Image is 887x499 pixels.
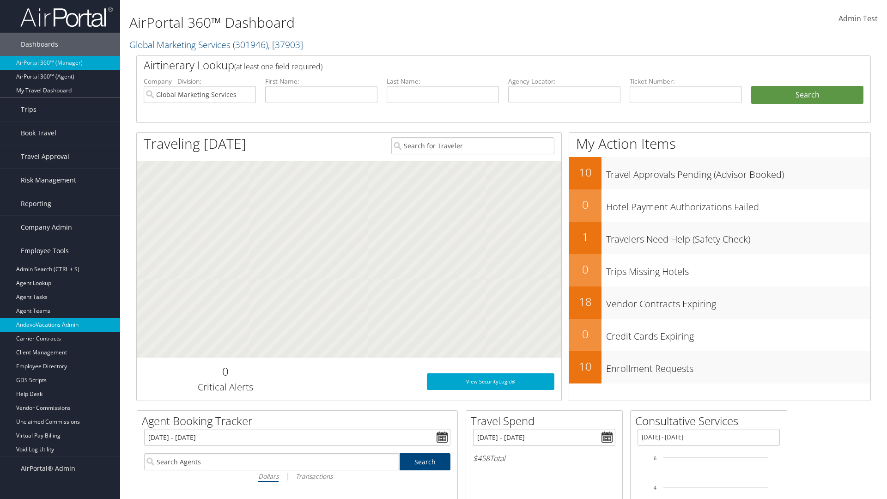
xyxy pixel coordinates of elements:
[838,5,878,33] a: Admin Test
[21,33,58,56] span: Dashboards
[144,364,307,379] h2: 0
[606,228,870,246] h3: Travelers Need Help (Safety Check)
[21,239,69,262] span: Employee Tools
[258,472,279,481] i: Dollars
[21,169,76,192] span: Risk Management
[144,134,246,153] h1: Traveling [DATE]
[606,261,870,278] h3: Trips Missing Hotels
[234,61,322,72] span: (at least one field required)
[144,470,450,482] div: |
[471,413,622,429] h2: Travel Spend
[606,325,870,343] h3: Credit Cards Expiring
[20,6,113,28] img: airportal-logo.png
[296,472,333,481] i: Transactions
[268,38,303,51] span: , [ 37903 ]
[606,164,870,181] h3: Travel Approvals Pending (Advisor Booked)
[129,38,303,51] a: Global Marketing Services
[569,262,601,277] h2: 0
[569,254,870,286] a: 0Trips Missing Hotels
[569,351,870,383] a: 10Enrollment Requests
[654,485,656,491] tspan: 4
[569,164,601,180] h2: 10
[654,456,656,461] tspan: 6
[400,453,451,470] a: Search
[144,77,256,86] label: Company - Division:
[569,157,870,189] a: 10Travel Approvals Pending (Advisor Booked)
[569,294,601,310] h2: 18
[387,77,499,86] label: Last Name:
[569,189,870,222] a: 0Hotel Payment Authorizations Failed
[21,216,72,239] span: Company Admin
[569,359,601,374] h2: 10
[142,413,457,429] h2: Agent Booking Tracker
[569,197,601,213] h2: 0
[838,13,878,24] span: Admin Test
[21,457,75,480] span: AirPortal® Admin
[473,453,615,463] h6: Total
[144,453,399,470] input: Search Agents
[751,86,863,104] button: Search
[391,137,554,154] input: Search for Traveler
[21,122,56,145] span: Book Travel
[144,381,307,394] h3: Critical Alerts
[473,453,490,463] span: $458
[21,145,69,168] span: Travel Approval
[569,222,870,254] a: 1Travelers Need Help (Safety Check)
[508,77,620,86] label: Agency Locator:
[233,38,268,51] span: ( 301946 )
[21,98,36,121] span: Trips
[606,358,870,375] h3: Enrollment Requests
[569,134,870,153] h1: My Action Items
[144,57,802,73] h2: Airtinerary Lookup
[569,319,870,351] a: 0Credit Cards Expiring
[569,286,870,319] a: 18Vendor Contracts Expiring
[569,326,601,342] h2: 0
[606,196,870,213] h3: Hotel Payment Authorizations Failed
[635,413,787,429] h2: Consultative Services
[21,192,51,215] span: Reporting
[427,373,554,390] a: View SecurityLogic®
[569,229,601,245] h2: 1
[265,77,377,86] label: First Name:
[129,13,628,32] h1: AirPortal 360™ Dashboard
[630,77,742,86] label: Ticket Number:
[606,293,870,310] h3: Vendor Contracts Expiring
